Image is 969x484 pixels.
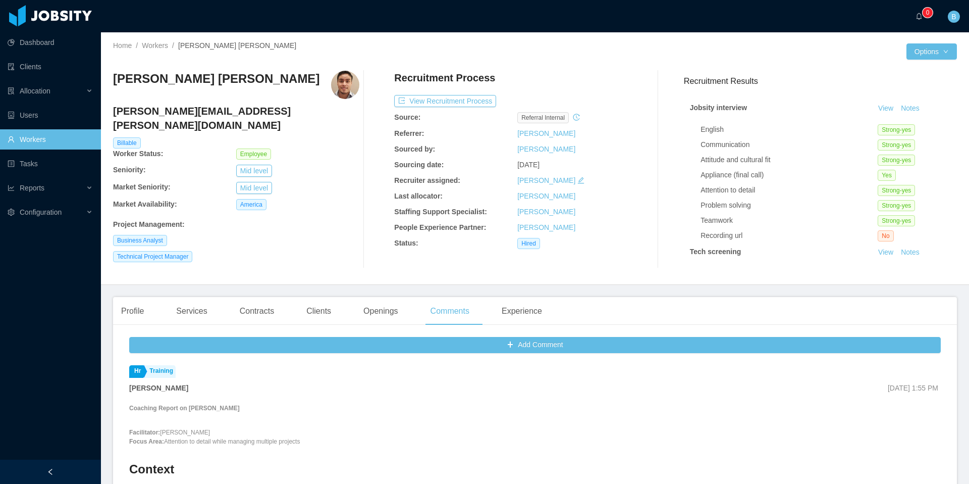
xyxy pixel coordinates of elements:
div: Comments [422,297,477,325]
div: Clients [298,297,339,325]
a: [PERSON_NAME] [517,208,575,216]
div: Appliance (final call) [701,170,878,180]
a: View [875,104,897,112]
div: Profile [113,297,152,325]
b: Staffing Support Specialist: [394,208,487,216]
strong: Coaching Report on [PERSON_NAME] [129,405,240,412]
b: Project Management : [113,220,185,228]
span: Configuration [20,208,62,216]
div: Attention to detail [701,185,878,196]
strong: Context [129,462,174,476]
span: Yes [878,170,896,181]
div: Contracts [232,297,282,325]
div: Services [168,297,215,325]
a: [PERSON_NAME] [517,145,575,153]
h4: Recruitment Process [394,71,495,85]
a: icon: userWorkers [8,129,93,150]
strong: Focus Area: [129,438,164,445]
span: Strong-yes [878,155,915,166]
div: Communication [701,139,878,150]
b: Market Seniority: [113,183,171,191]
span: Billable [113,137,141,149]
strong: [PERSON_NAME] [129,384,188,392]
h3: [PERSON_NAME] [PERSON_NAME] [113,71,319,87]
span: Business Analyst [113,235,167,246]
i: icon: bell [916,13,923,20]
sup: 0 [923,8,933,18]
span: B [951,11,956,23]
div: English [701,124,878,135]
a: icon: auditClients [8,57,93,77]
div: Openings [355,297,406,325]
i: icon: setting [8,209,15,216]
a: Training [144,365,176,378]
span: Referral internal [517,112,569,123]
b: Market Availability: [113,200,177,208]
b: Sourcing date: [394,161,444,169]
img: 81b7094f-dca1-4747-92ea-50cda6350039_671a51a31c3e8-400w.png [331,71,359,99]
div: Experience [494,297,550,325]
span: No [878,230,893,241]
span: Strong-yes [878,200,915,211]
a: Workers [142,41,168,50]
a: [PERSON_NAME] [517,176,575,184]
a: [PERSON_NAME] [517,129,575,137]
button: icon: exportView Recruitment Process [394,95,496,107]
strong: Jobsity interview [690,104,747,112]
b: Seniority: [113,166,146,174]
div: Problem solving [701,200,878,211]
button: Mid level [236,182,272,194]
i: icon: line-chart [8,184,15,191]
b: Sourced by: [394,145,435,153]
h4: [PERSON_NAME][EMAIL_ADDRESS][PERSON_NAME][DOMAIN_NAME] [113,104,359,132]
span: Employee [236,149,271,160]
button: icon: plusAdd Comment [129,337,941,353]
span: Strong-yes [878,139,915,151]
span: Reports [20,184,44,192]
b: People Experience Partner: [394,223,486,231]
a: [PERSON_NAME] [517,192,575,200]
button: Notes [897,247,924,259]
b: Referrer: [394,129,424,137]
i: icon: history [573,114,580,121]
b: Recruiter assigned: [394,176,460,184]
strong: Tech screening [690,248,741,256]
b: Source: [394,113,420,121]
a: icon: exportView Recruitment Process [394,97,496,105]
a: Hr [129,365,143,378]
strong: Facilitator: [129,429,160,436]
span: Hired [517,238,540,249]
a: icon: profileTasks [8,154,93,174]
span: America [236,199,266,210]
div: Attitude and cultural fit [701,155,878,165]
span: Strong-yes [878,124,915,135]
a: [PERSON_NAME] [517,223,575,231]
span: / [136,41,138,50]
button: Optionsicon: down [906,43,957,60]
a: icon: pie-chartDashboard [8,32,93,53]
div: Recording url [701,230,878,241]
b: Worker Status: [113,150,163,158]
span: [DATE] 1:55 PM [888,384,938,392]
b: Status: [394,239,418,247]
a: View [875,248,897,256]
button: Notes [897,103,924,115]
a: icon: robotUsers [8,105,93,125]
a: Home [113,41,132,50]
i: icon: solution [8,87,15,94]
h3: Recruitment Results [684,75,957,87]
span: Strong-yes [878,215,915,226]
b: Last allocator: [394,192,443,200]
span: Technical Project Manager [113,251,192,262]
span: / [172,41,174,50]
button: Mid level [236,165,272,177]
span: [PERSON_NAME] [PERSON_NAME] [178,41,296,50]
span: Strong-yes [878,185,915,196]
span: Allocation [20,87,50,95]
p: [PERSON_NAME] Attention to detail while managing multiple projects [129,428,941,446]
span: [DATE] [517,161,540,169]
div: Teamwork [701,215,878,226]
i: icon: edit [577,177,584,184]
